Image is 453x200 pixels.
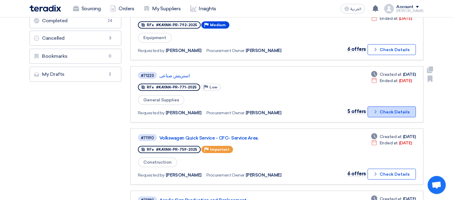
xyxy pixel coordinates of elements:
div: [DATE] [371,134,416,140]
span: [PERSON_NAME] [246,172,282,178]
span: Procurement Owner [206,172,244,178]
span: [PERSON_NAME] [166,110,202,116]
div: [DATE] [371,140,412,146]
a: Volkswagen Quick Service - CFC- Service Area. [159,135,310,141]
span: 24 [107,18,114,24]
span: Procurement Owner [206,110,244,116]
span: 5 offers [347,109,366,114]
span: Requested by [138,48,164,54]
div: [DATE] [371,15,412,22]
span: [PERSON_NAME] [166,172,202,178]
span: Equipment [138,33,172,43]
span: Created at [380,71,402,78]
span: Requested by [138,110,164,116]
span: 2 [107,71,114,77]
img: profile_test.png [384,4,394,14]
span: RFx [147,147,154,152]
span: #KAYAN-PR-792-2025 [156,23,197,27]
a: My Drafts2 [30,67,121,82]
span: RFx [147,85,154,89]
div: Account [396,5,413,10]
span: 0 [107,53,114,59]
span: #KAYAN-PR-759-2025 [156,147,197,152]
button: Check Details [368,106,416,117]
div: [DATE] [371,78,412,84]
div: [PERSON_NAME] [396,9,423,13]
a: Bookmarks0 [30,49,121,64]
span: Created at [380,134,402,140]
span: RFx [147,23,154,27]
span: 6 offers [347,171,366,177]
span: Important [210,147,229,152]
span: Procurement Owner [206,48,244,54]
span: [PERSON_NAME] [166,48,202,54]
a: استريتش صناعى [159,73,310,78]
span: Ended at [380,78,398,84]
a: Insights [186,2,221,15]
button: العربية [341,4,365,14]
button: Check Details [368,169,416,180]
a: Orders [105,2,139,15]
span: Requested by [138,172,164,178]
span: [PERSON_NAME] [246,110,282,116]
span: Construction [138,157,177,167]
a: Sourcing [68,2,105,15]
span: Ended at [380,15,398,22]
button: Check Details [368,44,416,55]
a: Cancelled3 [30,31,121,46]
div: #71190 [141,136,154,140]
div: #71223 [141,74,154,78]
a: My Suppliers [139,2,185,15]
span: 6 offers [347,46,366,52]
span: 3 [107,35,114,41]
span: Ended at [380,140,398,146]
a: Completed24 [30,13,121,28]
span: [PERSON_NAME] [246,48,282,54]
span: Medium [210,23,226,27]
span: Low [209,85,217,89]
img: Teradix logo [30,5,61,12]
div: Open chat [428,176,446,194]
span: #KAYAN-PR-771-2025 [156,85,196,89]
span: العربية [350,7,361,11]
span: General Supplies [138,95,184,105]
div: [DATE] [371,71,416,78]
